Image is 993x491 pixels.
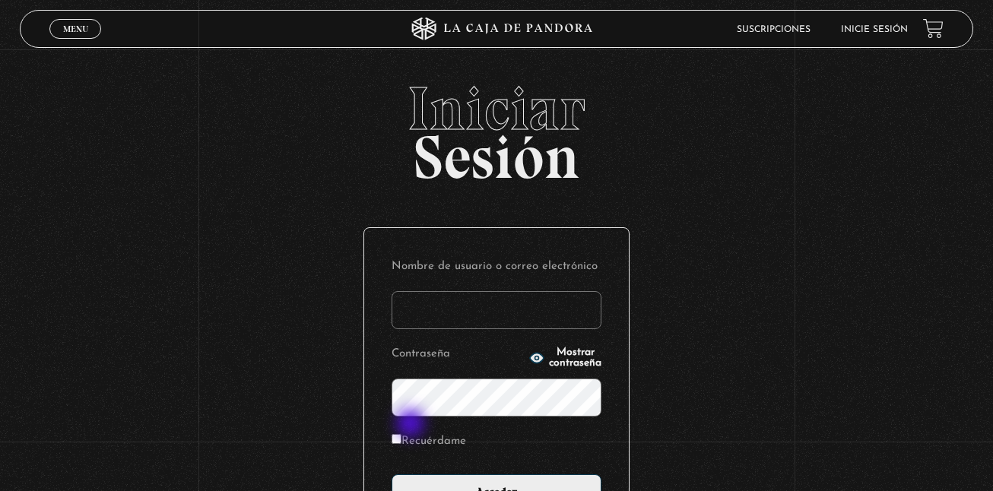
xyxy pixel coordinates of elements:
a: Inicie sesión [841,25,908,34]
a: Suscripciones [737,25,811,34]
span: Cerrar [58,37,94,48]
span: Menu [63,24,88,33]
input: Recuérdame [392,434,401,444]
span: Iniciar [20,78,973,139]
a: View your shopping cart [923,18,944,39]
label: Recuérdame [392,430,466,454]
span: Mostrar contraseña [549,347,601,369]
label: Nombre de usuario o correo electrónico [392,255,601,279]
label: Contraseña [392,343,525,366]
button: Mostrar contraseña [529,347,601,369]
h2: Sesión [20,78,973,176]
